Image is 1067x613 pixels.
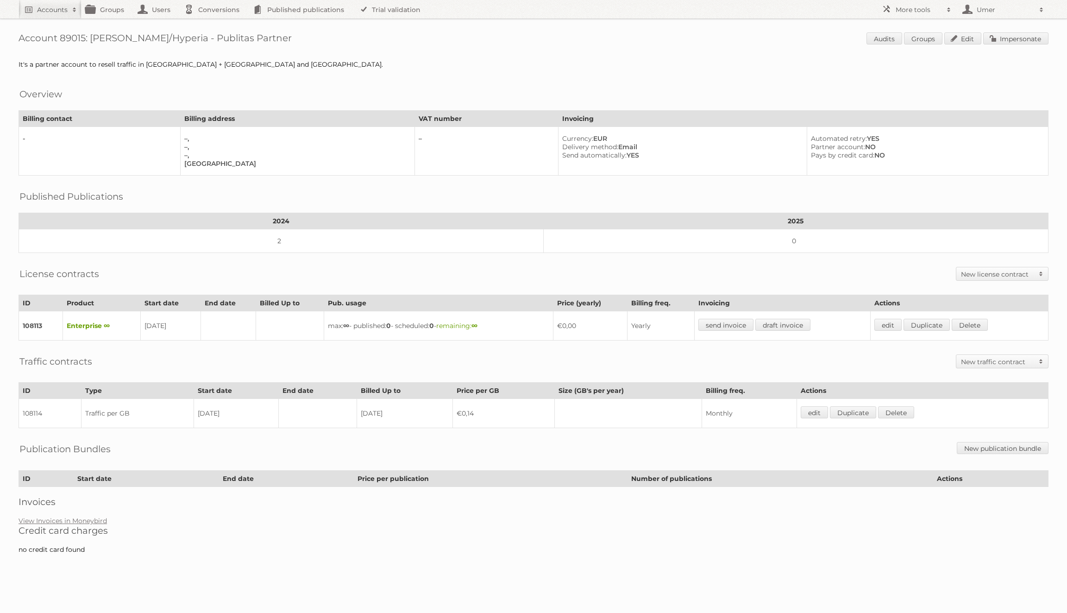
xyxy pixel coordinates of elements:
[141,295,201,311] th: Start date
[698,319,753,331] a: send invoice
[180,111,415,127] th: Billing address
[19,87,62,101] h2: Overview
[974,5,1035,14] h2: Umer
[562,151,799,159] div: YES
[702,399,797,428] td: Monthly
[63,311,141,341] td: Enterprise ∞
[453,383,554,399] th: Price per GB
[184,134,408,143] div: –,
[627,471,933,487] th: Number of publications
[627,311,694,341] td: Yearly
[19,525,1048,536] h2: Credit card charges
[543,213,1048,229] th: 2025
[37,5,68,14] h2: Accounts
[219,471,353,487] th: End date
[343,322,349,330] strong: ∞
[553,295,627,311] th: Price (yearly)
[878,406,914,418] a: Delete
[554,383,702,399] th: Size (GB's per year)
[811,134,1041,143] div: YES
[811,143,865,151] span: Partner account:
[194,383,279,399] th: Start date
[184,159,408,168] div: [GEOGRAPHIC_DATA]
[702,383,797,399] th: Billing freq.
[961,357,1034,367] h2: New traffic contract
[19,32,1048,46] h1: Account 89015: [PERSON_NAME]/Hyperia - Publitas Partner
[19,399,82,428] td: 108114
[811,134,867,143] span: Automated retry:
[553,311,627,341] td: €0,00
[811,151,874,159] span: Pays by credit card:
[896,5,942,14] h2: More tools
[357,399,453,428] td: [DATE]
[73,471,219,487] th: Start date
[562,151,627,159] span: Send automatically:
[961,270,1034,279] h2: New license contract
[386,322,391,330] strong: 0
[562,143,618,151] span: Delivery method:
[811,151,1041,159] div: NO
[256,295,324,311] th: Billed Up to
[956,267,1048,280] a: New license contract
[19,471,74,487] th: ID
[562,134,593,143] span: Currency:
[184,151,408,159] div: –,
[627,295,694,311] th: Billing freq.
[415,127,559,176] td: –
[81,383,194,399] th: Type
[1034,355,1048,368] span: Toggle
[866,32,902,44] a: Audits
[429,322,434,330] strong: 0
[543,229,1048,253] td: 0
[983,32,1048,44] a: Impersonate
[141,311,201,341] td: [DATE]
[353,471,627,487] th: Price per publication
[19,383,82,399] th: ID
[19,213,544,229] th: 2024
[933,471,1048,487] th: Actions
[19,60,1048,69] div: It's a partner account to resell traffic in [GEOGRAPHIC_DATA] + [GEOGRAPHIC_DATA] and [GEOGRAPHIC...
[957,442,1048,454] a: New publication bundle
[811,143,1041,151] div: NO
[558,111,1048,127] th: Invoicing
[19,354,92,368] h2: Traffic contracts
[562,143,799,151] div: Email
[81,399,194,428] td: Traffic per GB
[19,517,107,525] a: View Invoices in Moneybird
[23,134,173,143] div: -
[874,319,902,331] a: edit
[694,295,870,311] th: Invoicing
[801,406,828,418] a: edit
[1034,267,1048,280] span: Toggle
[63,295,141,311] th: Product
[415,111,559,127] th: VAT number
[870,295,1048,311] th: Actions
[755,319,810,331] a: draft invoice
[19,442,111,456] h2: Publication Bundles
[19,496,1048,507] h2: Invoices
[471,322,477,330] strong: ∞
[944,32,981,44] a: Edit
[324,311,553,341] td: max: - published: - scheduled: -
[194,399,279,428] td: [DATE]
[279,383,357,399] th: End date
[436,322,477,330] span: remaining:
[956,355,1048,368] a: New traffic contract
[19,229,544,253] td: 2
[19,267,99,281] h2: License contracts
[19,190,123,203] h2: Published Publications
[19,111,181,127] th: Billing contact
[324,295,553,311] th: Pub. usage
[797,383,1048,399] th: Actions
[952,319,988,331] a: Delete
[904,32,942,44] a: Groups
[904,319,950,331] a: Duplicate
[453,399,554,428] td: €0,14
[19,295,63,311] th: ID
[562,134,799,143] div: EUR
[19,311,63,341] td: 108113
[201,295,256,311] th: End date
[184,143,408,151] div: –,
[830,406,876,418] a: Duplicate
[357,383,453,399] th: Billed Up to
